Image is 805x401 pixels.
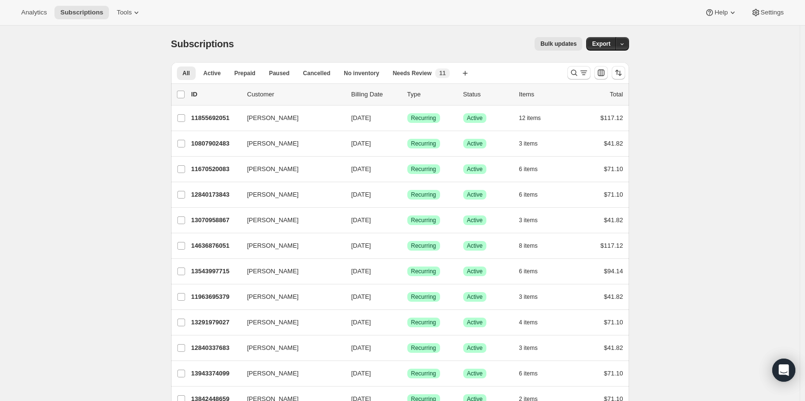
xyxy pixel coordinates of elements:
[191,241,240,251] p: 14636876051
[604,267,623,275] span: $94.14
[191,318,240,327] p: 13291979027
[191,214,623,227] div: 13070958867[PERSON_NAME][DATE]SuccessRecurringSuccessActive3 items$41.82
[241,315,338,330] button: [PERSON_NAME]
[269,69,290,77] span: Paused
[519,290,549,304] button: 3 items
[191,369,240,378] p: 13943374099
[191,113,240,123] p: 11855692051
[191,215,240,225] p: 13070958867
[772,359,795,382] div: Open Intercom Messenger
[241,366,338,381] button: [PERSON_NAME]
[604,370,623,377] span: $71.10
[604,216,623,224] span: $41.82
[351,140,371,147] span: [DATE]
[241,161,338,177] button: [PERSON_NAME]
[21,9,47,16] span: Analytics
[191,188,623,201] div: 12840173843[PERSON_NAME][DATE]SuccessRecurringSuccessActive6 items$71.10
[519,367,549,380] button: 6 items
[610,90,623,99] p: Total
[351,293,371,300] span: [DATE]
[117,9,132,16] span: Tools
[351,165,371,173] span: [DATE]
[519,162,549,176] button: 6 items
[463,90,511,99] p: Status
[393,69,432,77] span: Needs Review
[191,137,623,150] div: 10807902483[PERSON_NAME][DATE]SuccessRecurringSuccessActive3 items$41.82
[467,293,483,301] span: Active
[247,164,299,174] span: [PERSON_NAME]
[241,187,338,202] button: [PERSON_NAME]
[467,370,483,377] span: Active
[519,265,549,278] button: 6 items
[592,40,610,48] span: Export
[241,289,338,305] button: [PERSON_NAME]
[519,191,538,199] span: 6 items
[247,190,299,200] span: [PERSON_NAME]
[111,6,147,19] button: Tools
[567,66,590,80] button: Search and filter results
[467,140,483,147] span: Active
[351,267,371,275] span: [DATE]
[411,344,436,352] span: Recurring
[467,165,483,173] span: Active
[604,165,623,173] span: $71.10
[586,37,616,51] button: Export
[411,293,436,301] span: Recurring
[519,216,538,224] span: 3 items
[54,6,109,19] button: Subscriptions
[519,319,538,326] span: 4 items
[467,267,483,275] span: Active
[191,111,623,125] div: 11855692051[PERSON_NAME][DATE]SuccessRecurringSuccessActive12 items$117.12
[191,90,623,99] div: IDCustomerBilling DateTypeStatusItemsTotal
[191,164,240,174] p: 11670520083
[519,114,541,122] span: 12 items
[519,214,549,227] button: 3 items
[247,241,299,251] span: [PERSON_NAME]
[191,239,623,253] div: 14636876051[PERSON_NAME][DATE]SuccessRecurringSuccessActive8 items$117.12
[519,293,538,301] span: 3 items
[344,69,379,77] span: No inventory
[540,40,577,48] span: Bulk updates
[699,6,743,19] button: Help
[407,90,456,99] div: Type
[241,340,338,356] button: [PERSON_NAME]
[519,137,549,150] button: 3 items
[351,216,371,224] span: [DATE]
[601,114,623,121] span: $117.12
[241,238,338,254] button: [PERSON_NAME]
[241,264,338,279] button: [PERSON_NAME]
[15,6,53,19] button: Analytics
[519,316,549,329] button: 4 items
[203,69,221,77] span: Active
[535,37,582,51] button: Bulk updates
[247,139,299,148] span: [PERSON_NAME]
[601,242,623,249] span: $117.12
[604,293,623,300] span: $41.82
[191,190,240,200] p: 12840173843
[411,319,436,326] span: Recurring
[519,267,538,275] span: 6 items
[191,292,240,302] p: 11963695379
[351,114,371,121] span: [DATE]
[761,9,784,16] span: Settings
[191,267,240,276] p: 13543997715
[411,114,436,122] span: Recurring
[604,140,623,147] span: $41.82
[519,90,567,99] div: Items
[519,111,551,125] button: 12 items
[247,369,299,378] span: [PERSON_NAME]
[594,66,608,80] button: Customize table column order and visibility
[247,215,299,225] span: [PERSON_NAME]
[191,90,240,99] p: ID
[467,242,483,250] span: Active
[241,213,338,228] button: [PERSON_NAME]
[604,319,623,326] span: $71.10
[411,216,436,224] span: Recurring
[351,191,371,198] span: [DATE]
[519,370,538,377] span: 6 items
[191,316,623,329] div: 13291979027[PERSON_NAME][DATE]SuccessRecurringSuccessActive4 items$71.10
[457,67,473,80] button: Create new view
[191,290,623,304] div: 11963695379[PERSON_NAME][DATE]SuccessRecurringSuccessActive3 items$41.82
[467,344,483,352] span: Active
[411,140,436,147] span: Recurring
